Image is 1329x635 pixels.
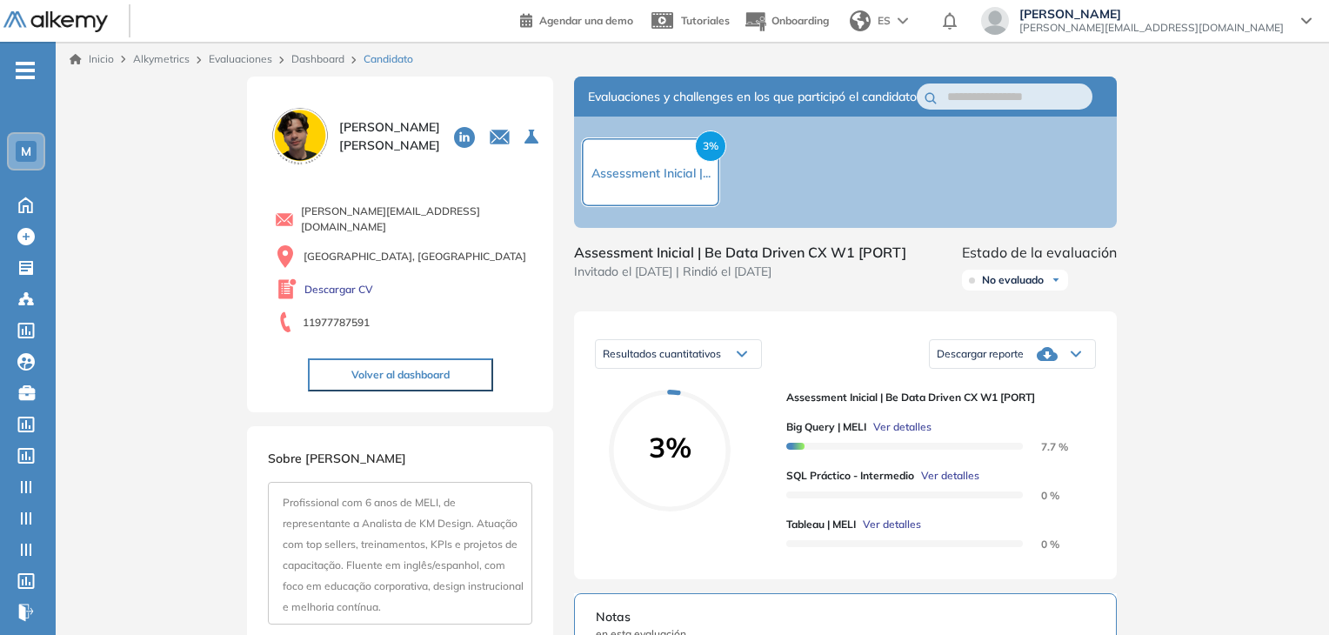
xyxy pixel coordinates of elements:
[898,17,908,24] img: arrow
[574,263,906,281] span: Invitado el [DATE] | Rindió el [DATE]
[21,144,31,158] span: M
[1019,21,1284,35] span: [PERSON_NAME][EMAIL_ADDRESS][DOMAIN_NAME]
[962,242,1117,263] span: Estado de la evaluación
[982,273,1044,287] span: No evaluado
[304,249,526,264] span: [GEOGRAPHIC_DATA], [GEOGRAPHIC_DATA]
[744,3,829,40] button: Onboarding
[1051,275,1061,285] img: Ícono de flecha
[786,468,914,484] span: SQL Práctico - Intermedio
[603,347,721,360] span: Resultados cuantitativos
[596,608,1095,626] span: Notas
[591,165,711,181] span: Assessment Inicial |...
[1020,440,1068,453] span: 7.7 %
[133,52,190,65] span: Alkymetrics
[209,52,272,65] a: Evaluaciones
[308,358,493,391] button: Volver al dashboard
[364,51,413,67] span: Candidato
[1020,538,1059,551] span: 0 %
[539,14,633,27] span: Agendar una demo
[1019,7,1284,21] span: [PERSON_NAME]
[937,347,1024,361] span: Descargar reporte
[771,14,829,27] span: Onboarding
[914,468,979,484] button: Ver detalles
[3,11,108,33] img: Logo
[301,204,532,235] span: [PERSON_NAME][EMAIL_ADDRESS][DOMAIN_NAME]
[339,118,440,155] span: [PERSON_NAME] [PERSON_NAME]
[588,88,917,106] span: Evaluaciones y challenges en los que participó el candidato
[863,517,921,532] span: Ver detalles
[873,419,932,435] span: Ver detalles
[681,14,730,27] span: Tutoriales
[695,130,726,162] span: 3%
[574,242,906,263] span: Assessment Inicial | Be Data Driven CX W1 [PORT]
[609,433,731,461] span: 3%
[268,451,406,466] span: Sobre [PERSON_NAME]
[291,52,344,65] a: Dashboard
[878,13,891,29] span: ES
[70,51,114,67] a: Inicio
[850,10,871,31] img: world
[786,419,866,435] span: Big Query | MELI
[866,419,932,435] button: Ver detalles
[283,496,524,613] span: Profissional com 6 anos de MELI, de representante a Analista de KM Design. Atuação com top seller...
[921,468,979,484] span: Ver detalles
[304,282,373,297] a: Descargar CV
[268,104,332,169] img: PROFILE_MENU_LOGO_USER
[1020,489,1059,502] span: 0 %
[303,315,370,331] span: 11977787591
[16,69,35,72] i: -
[786,517,856,532] span: Tableau | MELI
[856,517,921,532] button: Ver detalles
[786,390,1082,405] span: Assessment Inicial | Be Data Driven CX W1 [PORT]
[520,9,633,30] a: Agendar una demo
